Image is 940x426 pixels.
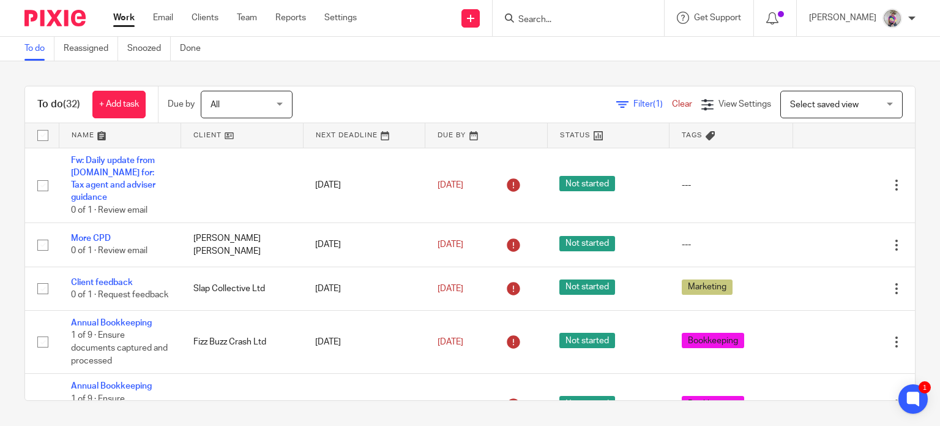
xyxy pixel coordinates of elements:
[303,148,425,223] td: [DATE]
[180,37,210,61] a: Done
[71,319,152,327] a: Annual Bookkeeping
[181,223,304,267] td: [PERSON_NAME] [PERSON_NAME]
[633,100,672,108] span: Filter
[672,100,692,108] a: Clear
[559,396,615,411] span: Not started
[809,12,876,24] p: [PERSON_NAME]
[682,132,703,139] span: Tags
[682,179,781,191] div: ---
[682,333,744,348] span: Bookkeeping
[37,98,80,111] h1: To do
[71,382,152,390] a: Annual Bookkeeping
[919,381,931,394] div: 1
[438,338,463,346] span: [DATE]
[71,234,111,243] a: More CPD
[438,181,463,189] span: [DATE]
[517,15,627,26] input: Search
[192,12,218,24] a: Clients
[71,156,155,202] a: Fw: Daily update from [DOMAIN_NAME] for: Tax agent and adviser guidance
[71,278,133,287] a: Client feedback
[24,37,54,61] a: To do
[71,332,168,365] span: 1 of 9 · Ensure documents captured and processed
[181,267,304,310] td: Slap Collective Ltd
[438,284,463,293] span: [DATE]
[153,12,173,24] a: Email
[790,101,859,109] span: Select saved view
[438,240,463,249] span: [DATE]
[71,291,168,299] span: 0 of 1 · Request feedback
[682,238,781,251] div: ---
[559,236,615,251] span: Not started
[559,176,615,191] span: Not started
[682,280,733,295] span: Marketing
[275,12,306,24] a: Reports
[127,37,171,61] a: Snoozed
[168,98,195,110] p: Due by
[882,9,902,28] img: DBTieDye.jpg
[24,10,86,26] img: Pixie
[181,311,304,374] td: Fizz Buzz Crash Ltd
[303,311,425,374] td: [DATE]
[303,267,425,310] td: [DATE]
[559,333,615,348] span: Not started
[303,223,425,267] td: [DATE]
[64,37,118,61] a: Reassigned
[718,100,771,108] span: View Settings
[324,12,357,24] a: Settings
[211,101,220,109] span: All
[92,91,146,118] a: + Add task
[237,12,257,24] a: Team
[63,99,80,109] span: (32)
[71,247,147,256] span: 0 of 1 · Review email
[694,13,741,22] span: Get Support
[559,280,615,295] span: Not started
[682,396,744,411] span: Bookkeeping
[71,206,147,215] span: 0 of 1 · Review email
[113,12,135,24] a: Work
[653,100,663,108] span: (1)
